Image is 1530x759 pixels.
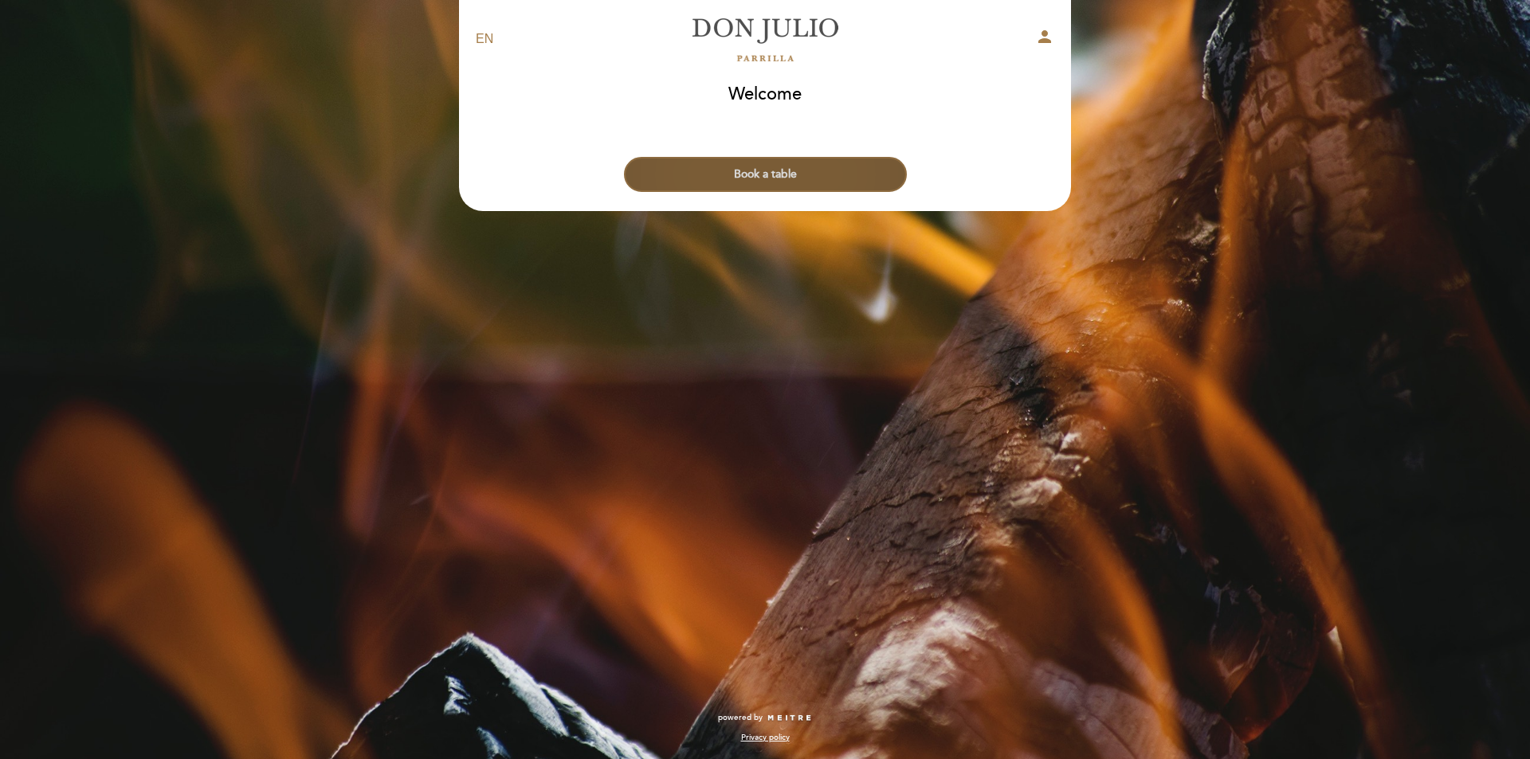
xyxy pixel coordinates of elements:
[1035,27,1054,52] button: person
[624,157,907,192] button: Book a table
[718,712,763,723] span: powered by
[1035,27,1054,46] i: person
[728,85,802,104] h1: Welcome
[718,712,812,723] a: powered by
[767,714,812,722] img: MEITRE
[741,732,790,743] a: Privacy policy
[665,18,865,61] a: [PERSON_NAME]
